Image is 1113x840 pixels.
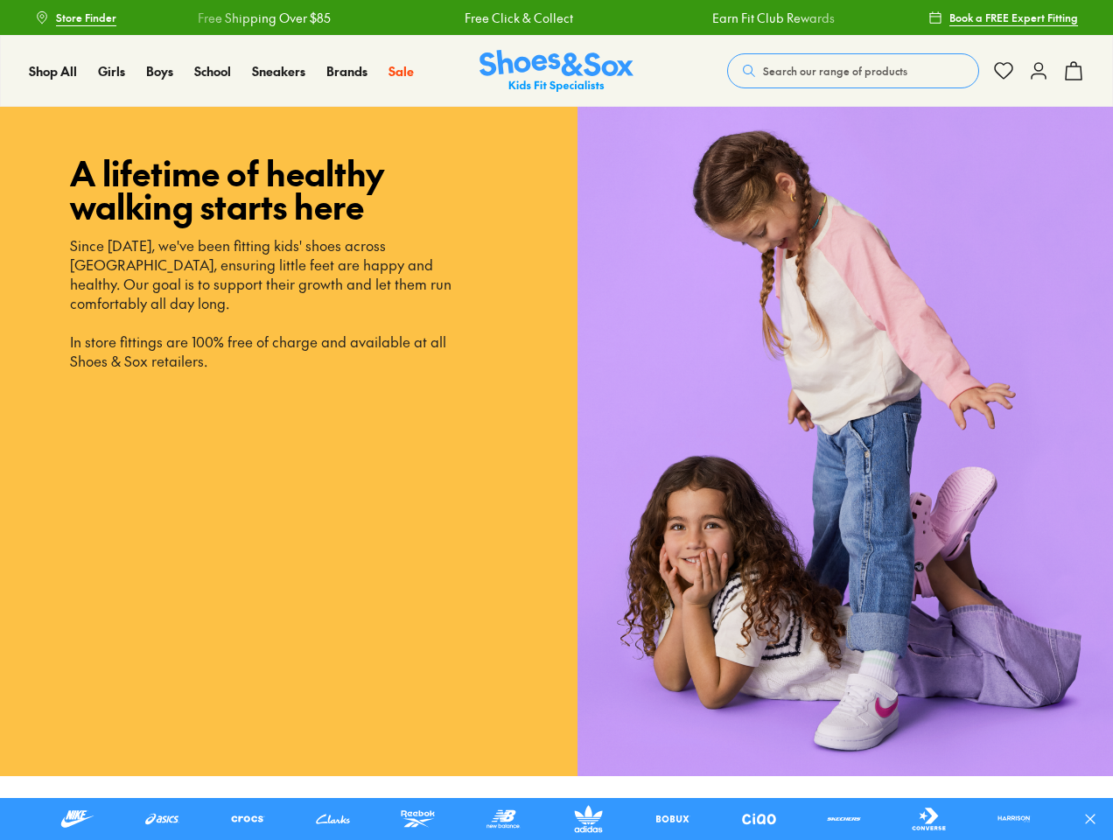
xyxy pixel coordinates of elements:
[763,63,907,79] span: Search our range of products
[70,236,486,370] p: Since [DATE], we've been fitting kids' shoes across [GEOGRAPHIC_DATA], ensuring little feet are h...
[56,10,116,25] span: Store Finder
[388,62,414,80] a: Sale
[711,9,834,27] a: Earn Fit Club Rewards
[577,107,1113,776] img: SNS_WEBASSETS_CollectionHero_1080x1350_1.png
[727,53,979,88] button: Search our range of products
[70,156,486,222] p: A lifetime of healthy walking starts here
[70,405,486,406] iframe: Book A Stylist
[326,62,367,80] a: Brands
[949,10,1078,25] span: Book a FREE Expert Fitting
[194,62,231,80] a: School
[479,50,633,93] a: Shoes & Sox
[479,50,633,93] img: SNS_Logo_Responsive.svg
[464,9,572,27] a: Free Click & Collect
[197,9,330,27] a: Free Shipping Over $85
[35,2,116,33] a: Store Finder
[146,62,173,80] a: Boys
[98,62,125,80] a: Girls
[29,62,77,80] a: Shop All
[252,62,305,80] a: Sneakers
[928,2,1078,33] a: Book a FREE Expert Fitting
